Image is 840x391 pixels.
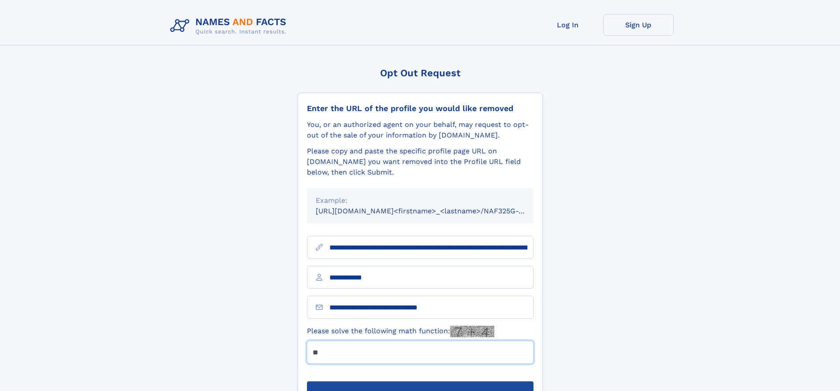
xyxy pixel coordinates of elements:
[307,146,534,178] div: Please copy and paste the specific profile page URL on [DOMAIN_NAME] you want removed into the Pr...
[533,14,603,36] a: Log In
[316,195,525,206] div: Example:
[307,119,534,141] div: You, or an authorized agent on your behalf, may request to opt-out of the sale of your informatio...
[307,104,534,113] div: Enter the URL of the profile you would like removed
[316,207,550,215] small: [URL][DOMAIN_NAME]<firstname>_<lastname>/NAF325G-xxxxxxxx
[307,326,494,337] label: Please solve the following math function:
[167,14,294,38] img: Logo Names and Facts
[603,14,674,36] a: Sign Up
[298,67,543,78] div: Opt Out Request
